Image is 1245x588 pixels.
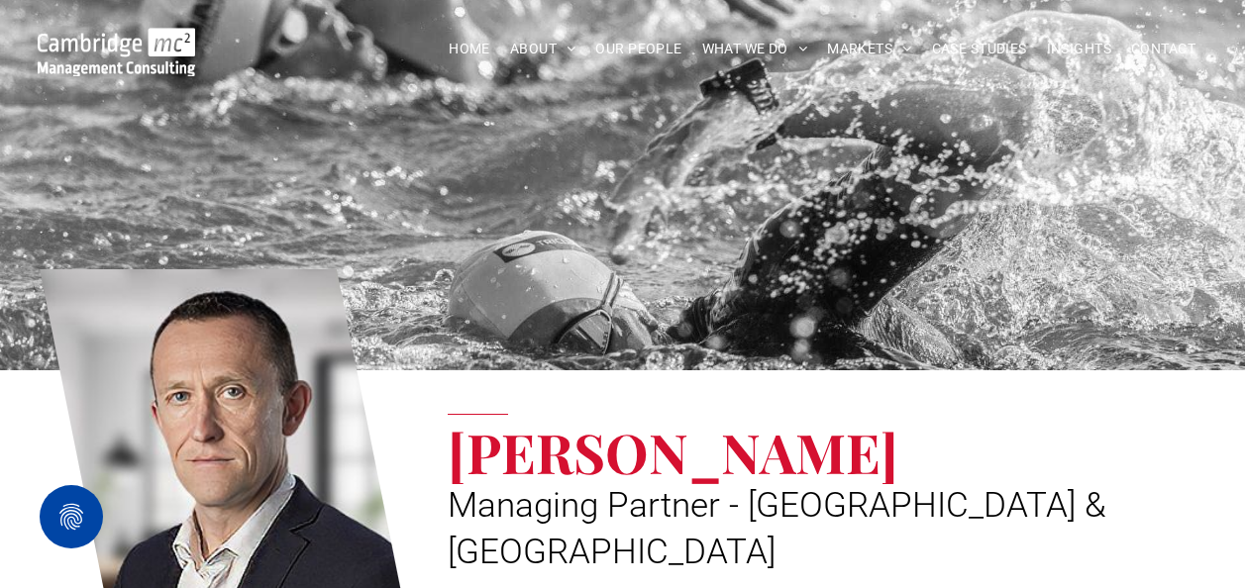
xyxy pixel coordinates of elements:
span: [PERSON_NAME] [448,415,898,488]
a: ABOUT [500,34,586,64]
a: INSIGHTS [1037,34,1121,64]
a: CASE STUDIES [922,34,1037,64]
a: CONTACT [1121,34,1205,64]
a: Your Business Transformed | Cambridge Management Consulting [38,31,196,51]
a: OUR PEOPLE [585,34,691,64]
a: HOME [439,34,500,64]
a: MARKETS [817,34,921,64]
img: Go to Homepage [38,28,196,76]
span: Managing Partner - [GEOGRAPHIC_DATA] & [GEOGRAPHIC_DATA] [448,485,1106,572]
a: WHAT WE DO [692,34,818,64]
